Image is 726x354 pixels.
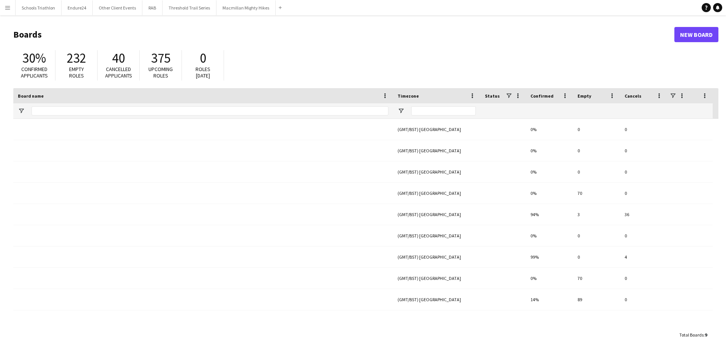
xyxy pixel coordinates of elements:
[398,93,419,99] span: Timezone
[411,106,476,115] input: Timezone Filter Input
[151,50,170,66] span: 375
[573,225,620,246] div: 0
[625,93,641,99] span: Cancels
[573,161,620,182] div: 0
[67,50,86,66] span: 232
[93,0,142,15] button: Other Client Events
[18,93,44,99] span: Board name
[578,93,591,99] span: Empty
[21,66,48,79] span: Confirmed applicants
[573,268,620,289] div: 70
[105,66,132,79] span: Cancelled applicants
[112,50,125,66] span: 40
[573,119,620,140] div: 0
[393,204,480,225] div: (GMT/BST) [GEOGRAPHIC_DATA]
[16,0,62,15] button: Schools Triathlon
[620,225,667,246] div: 0
[18,107,25,114] button: Open Filter Menu
[526,161,573,182] div: 0%
[393,247,480,267] div: (GMT/BST) [GEOGRAPHIC_DATA]
[32,106,388,115] input: Board name Filter Input
[393,119,480,140] div: (GMT/BST) [GEOGRAPHIC_DATA]
[573,289,620,310] div: 89
[485,93,500,99] span: Status
[526,140,573,161] div: 0%
[69,66,84,79] span: Empty roles
[620,289,667,310] div: 0
[679,332,704,338] span: Total Boards
[200,50,206,66] span: 0
[148,66,173,79] span: Upcoming roles
[679,327,707,342] div: :
[526,204,573,225] div: 94%
[526,225,573,246] div: 0%
[620,247,667,267] div: 4
[620,204,667,225] div: 36
[393,268,480,289] div: (GMT/BST) [GEOGRAPHIC_DATA]
[620,161,667,182] div: 0
[620,140,667,161] div: 0
[398,107,404,114] button: Open Filter Menu
[620,119,667,140] div: 0
[196,66,210,79] span: Roles [DATE]
[573,183,620,204] div: 70
[142,0,163,15] button: RAB
[573,204,620,225] div: 3
[526,268,573,289] div: 0%
[163,0,216,15] button: Threshold Trail Series
[573,247,620,267] div: 0
[216,0,276,15] button: Macmillan Mighty Hikes
[573,140,620,161] div: 0
[620,268,667,289] div: 0
[526,119,573,140] div: 0%
[393,140,480,161] div: (GMT/BST) [GEOGRAPHIC_DATA]
[526,247,573,267] div: 99%
[674,27,718,42] a: New Board
[13,29,674,40] h1: Boards
[393,161,480,182] div: (GMT/BST) [GEOGRAPHIC_DATA]
[393,289,480,310] div: (GMT/BST) [GEOGRAPHIC_DATA]
[62,0,93,15] button: Endure24
[22,50,46,66] span: 30%
[393,183,480,204] div: (GMT/BST) [GEOGRAPHIC_DATA]
[526,289,573,310] div: 14%
[526,183,573,204] div: 0%
[393,225,480,246] div: (GMT/BST) [GEOGRAPHIC_DATA]
[530,93,554,99] span: Confirmed
[705,332,707,338] span: 9
[620,183,667,204] div: 0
